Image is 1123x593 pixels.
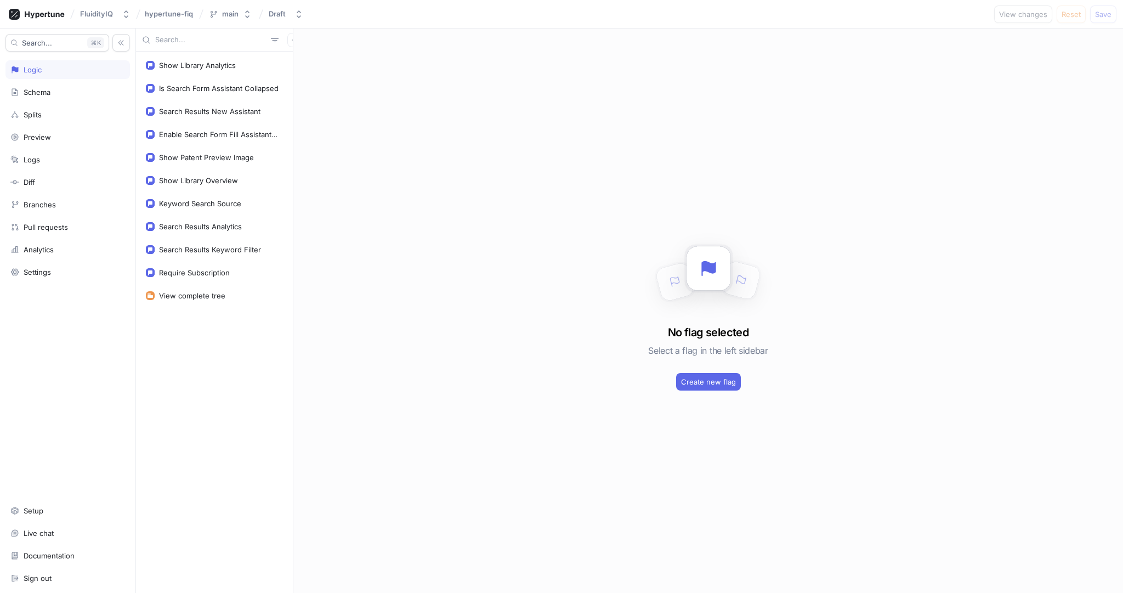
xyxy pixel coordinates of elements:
[159,222,242,231] div: Search Results Analytics
[159,291,225,300] div: View complete tree
[5,546,130,565] a: Documentation
[1062,11,1081,18] span: Reset
[24,110,42,119] div: Splits
[24,245,54,254] div: Analytics
[269,9,286,19] div: Draft
[676,373,741,391] button: Create new flag
[24,551,75,560] div: Documentation
[145,10,193,18] span: hypertune-fiq
[24,200,56,209] div: Branches
[22,39,52,46] span: Search...
[159,153,254,162] div: Show Patent Preview Image
[24,178,35,187] div: Diff
[159,130,279,139] div: Enable Search Form Fill Assistant UI
[24,574,52,583] div: Sign out
[87,37,104,48] div: K
[24,155,40,164] div: Logs
[24,133,51,142] div: Preview
[222,9,239,19] div: main
[24,65,42,74] div: Logic
[24,506,43,515] div: Setup
[159,176,238,185] div: Show Library Overview
[159,245,261,254] div: Search Results Keyword Filter
[24,268,51,276] div: Settings
[205,5,256,23] button: main
[24,223,68,231] div: Pull requests
[1095,11,1111,18] span: Save
[76,5,135,23] button: FluidityIQ
[159,199,241,208] div: Keyword Search Source
[668,324,748,341] h3: No flag selected
[999,11,1047,18] span: View changes
[994,5,1052,23] button: View changes
[5,34,109,52] button: Search...K
[1057,5,1086,23] button: Reset
[80,9,113,19] div: FluidityIQ
[155,35,266,46] input: Search...
[1090,5,1116,23] button: Save
[264,5,308,23] button: Draft
[159,268,230,277] div: Require Subscription
[681,379,736,385] span: Create new flag
[159,107,260,116] div: Search Results New Assistant
[24,529,54,538] div: Live chat
[24,88,50,97] div: Schema
[648,341,768,360] h5: Select a flag in the left sidebar
[159,84,279,93] div: Is Search Form Assistant Collapsed
[159,61,236,70] div: Show Library Analytics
